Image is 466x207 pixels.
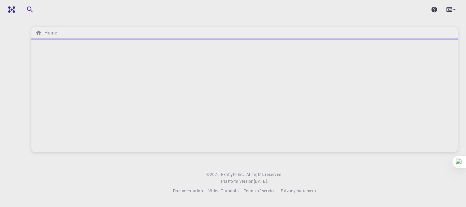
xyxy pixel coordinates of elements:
a: Video Tutorials [208,188,238,194]
span: Exabyte Inc. [221,172,245,177]
a: Terms of service [244,188,275,194]
span: Documentation [173,188,203,193]
nav: breadcrumb [34,29,58,36]
span: All rights reserved. [246,171,283,178]
a: Documentation [173,188,203,194]
span: Privacy statement [281,188,316,193]
a: Privacy statement [281,188,316,194]
h6: Home [42,29,57,36]
span: © 2025 [206,171,221,178]
a: [DATE]. [254,178,268,185]
span: Platform version [221,178,253,185]
span: Terms of service [244,188,275,193]
a: Exabyte Inc. [221,171,245,178]
img: logo [5,6,15,13]
span: [DATE] . [254,178,268,184]
span: Video Tutorials [208,188,238,193]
